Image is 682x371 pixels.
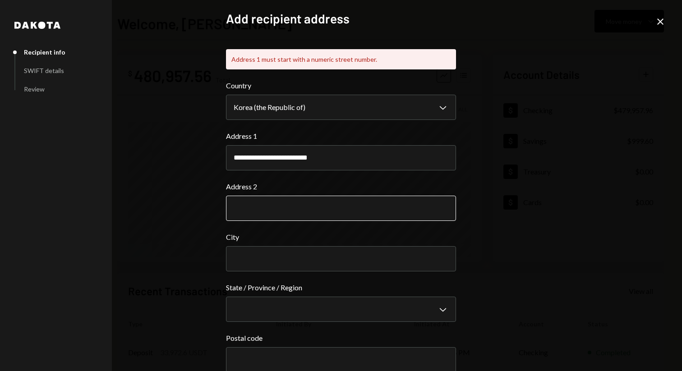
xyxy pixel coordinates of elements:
[24,48,65,56] div: Recipient info
[226,131,456,142] label: Address 1
[24,67,64,74] div: SWIFT details
[226,80,456,91] label: Country
[226,232,456,243] label: City
[226,181,456,192] label: Address 2
[226,95,456,120] button: Country
[226,49,456,69] div: Address 1 must start with a numeric street number.
[226,10,456,27] h2: Add recipient address
[226,333,456,344] label: Postal code
[226,297,456,322] button: State / Province / Region
[226,282,456,293] label: State / Province / Region
[24,85,45,93] div: Review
